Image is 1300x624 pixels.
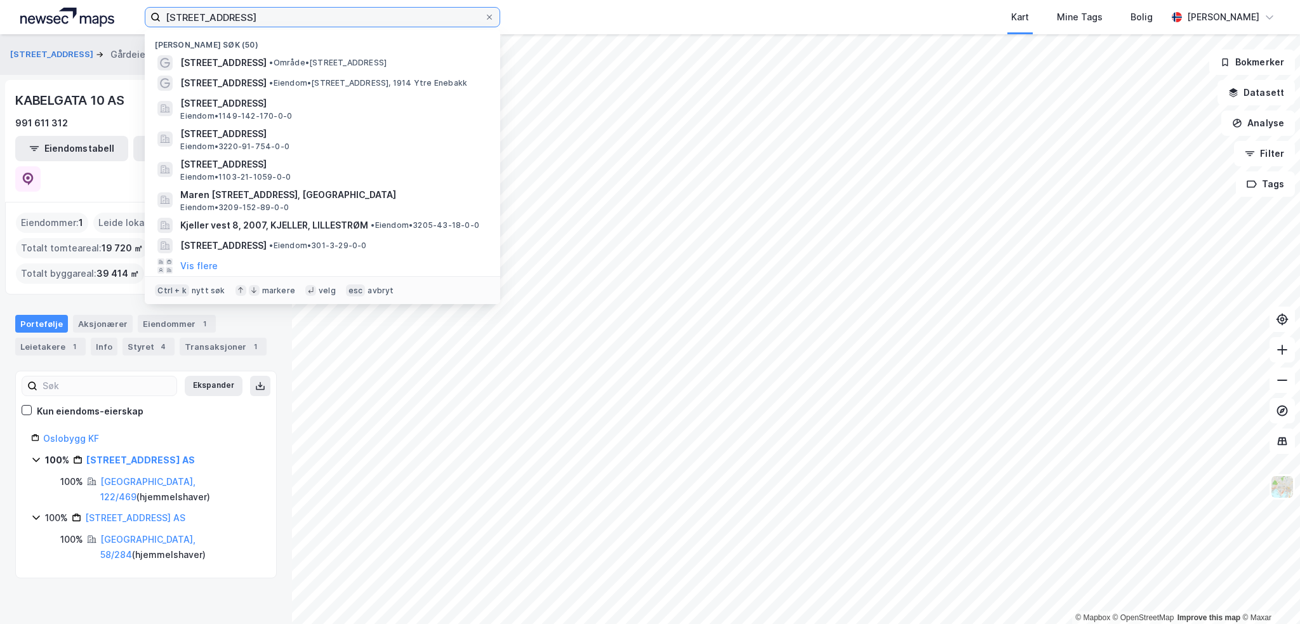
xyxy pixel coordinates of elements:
span: Område • [STREET_ADDRESS] [269,58,387,68]
span: 1 [79,215,83,230]
span: [STREET_ADDRESS] [180,238,267,253]
a: [STREET_ADDRESS] AS [85,512,185,523]
div: 100% [45,453,69,468]
button: [STREET_ADDRESS] [10,48,96,61]
button: Leietakertabell [133,136,246,161]
span: 39 414 ㎡ [96,266,139,281]
div: Mine Tags [1057,10,1103,25]
div: Ctrl + k [155,284,189,297]
div: Info [91,338,117,355]
div: Kun eiendoms-eierskap [37,404,143,419]
span: [STREET_ADDRESS] [180,126,485,142]
span: 19 720 ㎡ [102,241,143,256]
span: Eiendom • 3209-152-89-0-0 [180,202,289,213]
a: Mapbox [1075,613,1110,622]
div: Aksjonærer [73,315,133,333]
div: 4 [157,340,169,353]
div: 1 [68,340,81,353]
span: • [371,220,375,230]
div: 1 [198,317,211,330]
div: esc [346,284,366,297]
div: Styret [123,338,175,355]
a: Oslobygg KF [43,433,99,444]
input: Søk [37,376,176,395]
div: Eiendommer [138,315,216,333]
img: Z [1270,475,1294,499]
div: markere [262,286,295,296]
div: Kontrollprogram for chat [1237,563,1300,624]
div: velg [319,286,336,296]
span: • [269,241,273,250]
a: [GEOGRAPHIC_DATA], 122/469 [100,476,196,502]
span: Eiendom • 1103-21-1059-0-0 [180,172,291,182]
a: [STREET_ADDRESS] AS [86,455,195,465]
span: Eiendom • 1149-142-170-0-0 [180,111,292,121]
div: Totalt tomteareal : [16,238,148,258]
iframe: Chat Widget [1237,563,1300,624]
div: 1 [249,340,262,353]
div: Kart [1011,10,1029,25]
div: Transaksjoner [180,338,267,355]
span: • [269,78,273,88]
span: Eiendom • [STREET_ADDRESS], 1914 Ytre Enebakk [269,78,467,88]
button: Filter [1234,141,1295,166]
div: Leide lokasjoner : [93,213,183,233]
button: Vis flere [180,258,218,274]
button: Bokmerker [1209,50,1295,75]
div: ( hjemmelshaver ) [100,532,261,562]
div: 100% [45,510,68,526]
div: Eiendommer : [16,213,88,233]
div: Leietakere [15,338,86,355]
span: Eiendom • 3205-43-18-0-0 [371,220,479,230]
span: Kjeller vest 8, 2007, KJELLER, LILLESTRØM [180,218,368,233]
div: Totalt byggareal : [16,263,144,284]
a: OpenStreetMap [1113,613,1174,622]
a: [GEOGRAPHIC_DATA], 58/284 [100,534,196,560]
div: ( hjemmelshaver ) [100,474,261,505]
div: 991 611 312 [15,116,68,131]
button: Datasett [1217,80,1295,105]
button: Ekspander [185,376,242,396]
span: Eiendom • 301-3-29-0-0 [269,241,366,251]
span: [STREET_ADDRESS] [180,76,267,91]
span: [STREET_ADDRESS] [180,157,485,172]
button: Tags [1236,171,1295,197]
span: • [269,58,273,67]
div: nytt søk [192,286,225,296]
div: avbryt [368,286,394,296]
span: Maren [STREET_ADDRESS], [GEOGRAPHIC_DATA] [180,187,485,202]
div: Gårdeier [110,47,149,62]
img: logo.a4113a55bc3d86da70a041830d287a7e.svg [20,8,114,27]
button: Analyse [1221,110,1295,136]
span: [STREET_ADDRESS] [180,55,267,70]
a: Improve this map [1177,613,1240,622]
div: [PERSON_NAME] søk (50) [145,30,500,53]
div: 100% [60,474,83,489]
div: KABELGATA 10 AS [15,90,127,110]
button: Eiendomstabell [15,136,128,161]
div: 100% [60,532,83,547]
input: Søk på adresse, matrikkel, gårdeiere, leietakere eller personer [161,8,484,27]
div: [PERSON_NAME] [1187,10,1259,25]
div: Bolig [1131,10,1153,25]
span: Eiendom • 3220-91-754-0-0 [180,142,289,152]
div: Portefølje [15,315,68,333]
span: [STREET_ADDRESS] [180,96,485,111]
